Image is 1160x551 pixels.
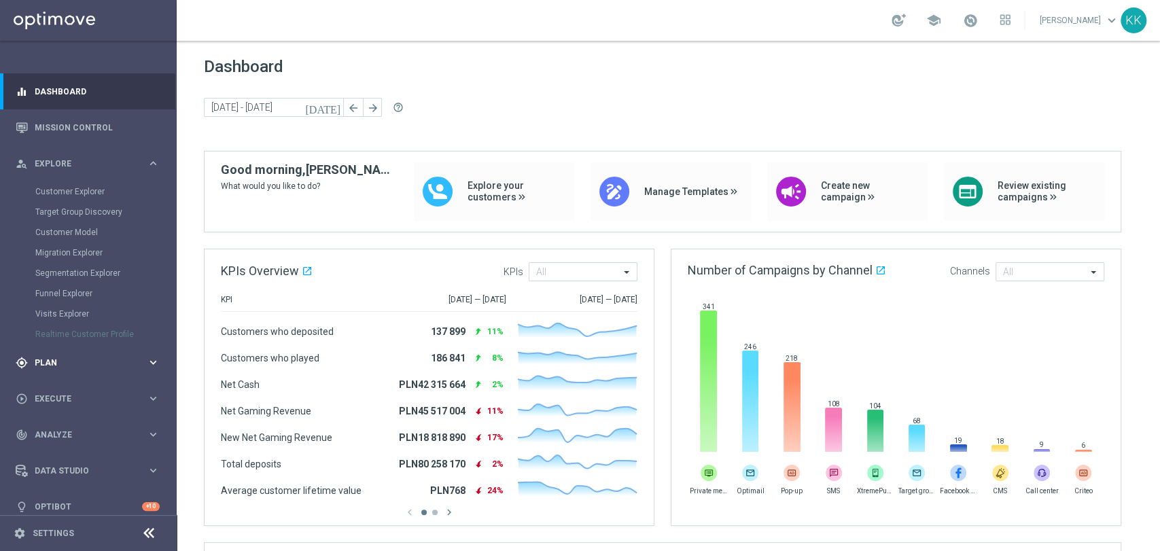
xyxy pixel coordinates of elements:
i: person_search [16,158,28,170]
span: Execute [35,395,147,403]
a: Optibot [35,488,142,525]
button: play_circle_outline Execute keyboard_arrow_right [15,393,160,404]
i: keyboard_arrow_right [147,464,160,477]
i: keyboard_arrow_right [147,356,160,369]
div: Execute [16,393,147,405]
a: Funnel Explorer [35,288,141,299]
div: Migration Explorer [35,243,175,263]
span: Analyze [35,431,147,439]
div: Customer Explorer [35,181,175,202]
i: keyboard_arrow_right [147,157,160,170]
i: gps_fixed [16,357,28,369]
div: Target Group Discovery [35,202,175,222]
button: Mission Control [15,122,160,133]
div: Optibot [16,488,160,525]
div: Mission Control [16,109,160,145]
div: Funnel Explorer [35,283,175,304]
a: Dashboard [35,73,160,109]
i: keyboard_arrow_right [147,428,160,441]
span: keyboard_arrow_down [1104,13,1119,28]
button: track_changes Analyze keyboard_arrow_right [15,429,160,440]
button: gps_fixed Plan keyboard_arrow_right [15,357,160,368]
button: Data Studio keyboard_arrow_right [15,465,160,476]
a: Migration Explorer [35,247,141,258]
i: keyboard_arrow_right [147,392,160,405]
div: Plan [16,357,147,369]
div: Realtime Customer Profile [35,324,175,344]
a: [PERSON_NAME]keyboard_arrow_down [1038,10,1121,31]
a: Mission Control [35,109,160,145]
a: Settings [33,529,74,537]
a: Target Group Discovery [35,207,141,217]
i: equalizer [16,86,28,98]
div: Explore [16,158,147,170]
a: Customer Explorer [35,186,141,197]
i: settings [14,527,26,539]
div: +10 [142,502,160,511]
a: Customer Model [35,227,141,238]
div: Data Studio [16,465,147,477]
button: lightbulb Optibot +10 [15,501,160,512]
button: person_search Explore keyboard_arrow_right [15,158,160,169]
span: Plan [35,359,147,367]
div: KK [1121,7,1146,33]
i: track_changes [16,429,28,441]
div: Analyze [16,429,147,441]
div: Customer Model [35,222,175,243]
i: play_circle_outline [16,393,28,405]
a: Segmentation Explorer [35,268,141,279]
a: Visits Explorer [35,308,141,319]
div: Segmentation Explorer [35,263,175,283]
div: Visits Explorer [35,304,175,324]
span: Data Studio [35,467,147,475]
span: Explore [35,160,147,168]
i: lightbulb [16,501,28,513]
span: school [926,13,941,28]
div: Dashboard [16,73,160,109]
button: equalizer Dashboard [15,86,160,97]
